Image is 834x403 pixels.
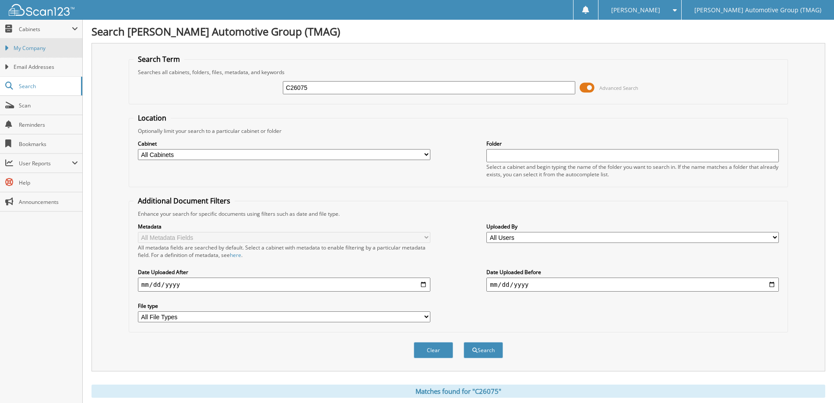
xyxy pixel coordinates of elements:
[9,4,74,16] img: scan123-logo-white.svg
[790,361,834,403] iframe: Chat Widget
[138,244,430,259] div: All metadata fields are searched by default. Select a cabinet with metadata to enable filtering b...
[611,7,660,13] span: [PERSON_NAME]
[134,68,783,76] div: Searches all cabinets, folders, files, metadata, and keywords
[19,25,72,33] span: Cabinets
[486,223,779,230] label: Uploaded By
[230,251,241,259] a: here
[599,85,638,91] span: Advanced Search
[19,198,78,206] span: Announcements
[19,82,77,90] span: Search
[486,278,779,292] input: end
[19,102,78,109] span: Scan
[134,210,783,218] div: Enhance your search for specific documents using filters such as date and file type.
[486,140,779,147] label: Folder
[138,268,430,276] label: Date Uploaded After
[134,113,171,123] legend: Location
[138,302,430,310] label: File type
[14,44,78,52] span: My Company
[138,223,430,230] label: Metadata
[19,160,72,167] span: User Reports
[464,342,503,358] button: Search
[694,7,821,13] span: [PERSON_NAME] Automotive Group (TMAG)
[14,63,78,71] span: Email Addresses
[486,163,779,178] div: Select a cabinet and begin typing the name of the folder you want to search in. If the name match...
[134,54,184,64] legend: Search Term
[486,268,779,276] label: Date Uploaded Before
[138,278,430,292] input: start
[91,385,825,398] div: Matches found for "C26075"
[414,342,453,358] button: Clear
[134,196,235,206] legend: Additional Document Filters
[91,24,825,39] h1: Search [PERSON_NAME] Automotive Group (TMAG)
[19,140,78,148] span: Bookmarks
[19,121,78,128] span: Reminders
[138,140,430,147] label: Cabinet
[19,179,78,186] span: Help
[134,127,783,135] div: Optionally limit your search to a particular cabinet or folder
